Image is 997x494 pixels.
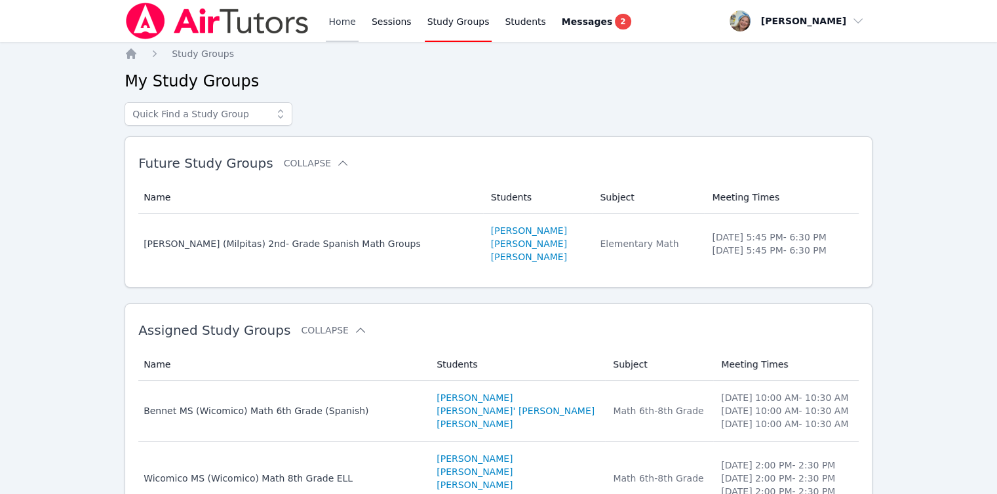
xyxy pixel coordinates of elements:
nav: Breadcrumb [125,47,872,60]
li: [DATE] 2:00 PM - 2:30 PM [721,472,851,485]
a: [PERSON_NAME] [437,478,513,491]
div: Bennet MS (Wicomico) Math 6th Grade (Spanish) [144,404,421,417]
li: [DATE] 10:00 AM - 10:30 AM [721,404,851,417]
li: [DATE] 10:00 AM - 10:30 AM [721,417,851,430]
span: Messages [562,15,612,28]
a: [PERSON_NAME] [491,237,567,250]
tr: [PERSON_NAME] (Milpitas) 2nd- Grade Spanish Math Groups[PERSON_NAME][PERSON_NAME][PERSON_NAME]Ele... [138,214,859,274]
span: Future Study Groups [138,155,273,171]
a: [PERSON_NAME] [437,452,513,465]
a: [PERSON_NAME] [437,417,513,430]
div: Math 6th-8th Grade [613,404,705,417]
a: [PERSON_NAME] [437,465,513,478]
tr: Bennet MS (Wicomico) Math 6th Grade (Spanish)[PERSON_NAME][PERSON_NAME]' [PERSON_NAME][PERSON_NAM... [138,381,859,442]
div: Elementary Math [600,237,696,250]
th: Meeting Times [704,181,858,214]
h2: My Study Groups [125,71,872,92]
input: Quick Find a Study Group [125,102,292,126]
span: Assigned Study Groups [138,322,290,338]
div: Wicomico MS (Wicomico) Math 8th Grade ELL [144,472,421,485]
a: [PERSON_NAME]' [PERSON_NAME] [437,404,595,417]
img: Air Tutors [125,3,310,39]
a: [PERSON_NAME] [491,250,567,263]
th: Name [138,349,429,381]
li: [DATE] 5:45 PM - 6:30 PM [712,231,850,244]
a: Study Groups [172,47,234,60]
th: Subject [592,181,704,214]
a: [PERSON_NAME] [491,224,567,237]
li: [DATE] 5:45 PM - 6:30 PM [712,244,850,257]
th: Name [138,181,483,214]
th: Meeting Times [713,349,859,381]
span: Study Groups [172,48,234,59]
span: 2 [615,14,631,29]
th: Students [429,349,605,381]
div: [PERSON_NAME] (Milpitas) 2nd- Grade Spanish Math Groups [144,237,475,250]
button: Collapse [301,324,366,337]
button: Collapse [284,157,349,170]
li: [DATE] 10:00 AM - 10:30 AM [721,391,851,404]
a: [PERSON_NAME] [437,391,513,404]
li: [DATE] 2:00 PM - 2:30 PM [721,459,851,472]
th: Subject [605,349,713,381]
div: Math 6th-8th Grade [613,472,705,485]
th: Students [483,181,593,214]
